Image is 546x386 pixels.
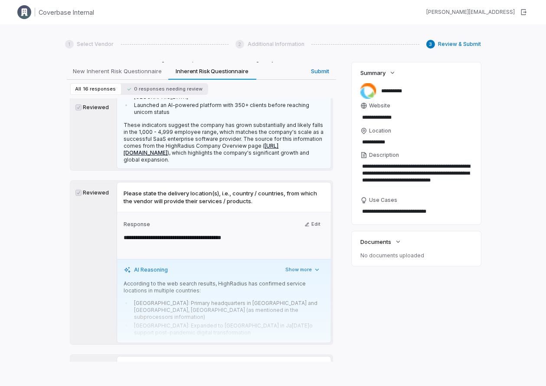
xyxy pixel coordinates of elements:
[39,8,94,17] h1: Coverbase Internal
[369,197,397,204] span: Use Cases
[369,152,399,159] span: Description
[358,65,399,81] button: Summary
[65,40,74,49] div: 1
[124,189,324,205] span: Please state the delivery location(s), i.e., country / countries, from which the vendor will prov...
[124,280,324,294] p: According to the web search results, HighRadius has confirmed service locations in multiple count...
[132,102,324,116] li: Launched an AI-powered platform with 350+ clients before reaching unicorn status
[172,65,252,77] span: Inherent Risk Questionnaire
[360,69,386,77] span: Summary
[17,5,31,19] img: Clerk Logo
[127,86,203,92] span: 0 responses needing review
[358,234,404,250] button: Documents
[307,65,333,77] span: Submit
[75,104,110,111] label: Reviewed
[75,104,82,110] button: Reviewed
[360,252,473,259] p: No documents uploaded
[83,86,116,92] span: 16 responses
[282,265,324,275] button: Show more
[134,266,168,273] span: AI Reasoning
[124,221,299,228] label: Response
[124,122,324,163] p: These indicators suggest the company has grown substantially and likely falls in the 1,000 - 4,99...
[426,9,515,16] div: [PERSON_NAME][EMAIL_ADDRESS]
[369,102,390,109] span: Website
[70,83,121,95] button: All
[235,40,244,49] div: 2
[69,65,165,77] span: New Inherent Risk Questionnaire
[132,322,324,336] li: [GEOGRAPHIC_DATA]: Expanded to [GEOGRAPHIC_DATA] in Ja[DATE]o support post-pandemic digital trans...
[132,300,324,321] li: [GEOGRAPHIC_DATA]: Primary headquarters in [GEOGRAPHIC_DATA] and [GEOGRAPHIC_DATA], [GEOGRAPHIC_D...
[75,189,110,196] label: Reviewed
[360,160,473,193] textarea: Description
[248,41,304,48] span: Additional Information
[75,190,82,196] button: Reviewed
[426,40,435,49] div: 3
[360,136,473,148] input: Location
[369,127,391,134] span: Location
[360,111,458,123] input: Website
[301,219,324,230] button: Edit
[360,238,391,246] span: Documents
[360,205,473,217] textarea: Use Cases
[438,41,481,48] span: Review & Submit
[77,41,114,48] span: Select Vendor
[124,143,279,156] a: [URL][DOMAIN_NAME]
